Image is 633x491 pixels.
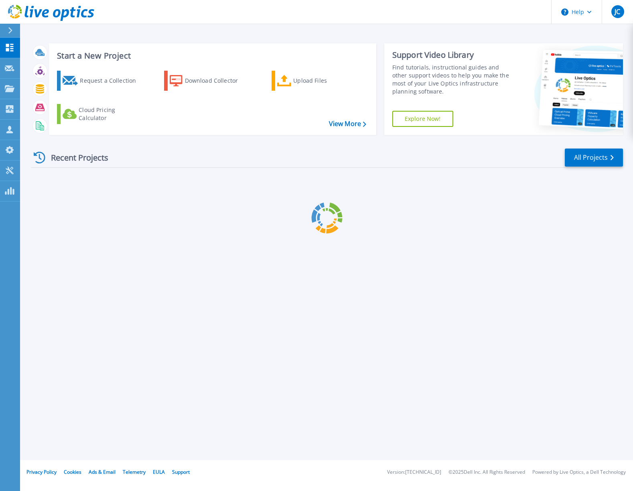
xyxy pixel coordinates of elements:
a: View More [329,120,366,128]
div: Upload Files [293,73,357,89]
a: All Projects [565,149,623,167]
span: JC [615,8,620,15]
a: Request a Collection [57,71,146,91]
a: Privacy Policy [26,469,57,475]
a: Download Collector [164,71,254,91]
div: Download Collector [185,73,249,89]
a: Ads & Email [89,469,116,475]
a: Support [172,469,190,475]
div: Find tutorials, instructional guides and other support videos to help you make the most of your L... [392,63,512,96]
a: Upload Files [272,71,361,91]
a: Telemetry [123,469,146,475]
div: Recent Projects [31,148,119,167]
li: Version: [TECHNICAL_ID] [387,470,441,475]
li: © 2025 Dell Inc. All Rights Reserved [448,470,525,475]
a: Explore Now! [392,111,453,127]
div: Request a Collection [80,73,144,89]
li: Powered by Live Optics, a Dell Technology [532,470,626,475]
div: Cloud Pricing Calculator [79,106,143,122]
h3: Start a New Project [57,51,366,60]
a: Cloud Pricing Calculator [57,104,146,124]
a: EULA [153,469,165,475]
div: Support Video Library [392,50,512,60]
a: Cookies [64,469,81,475]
